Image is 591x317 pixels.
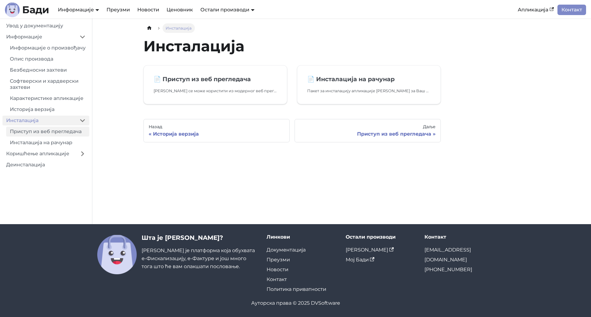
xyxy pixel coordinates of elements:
[143,119,441,142] nav: странице докумената
[76,116,89,125] button: Collapse sidebar category 'Инсталација'
[267,267,288,272] a: Новости
[307,88,431,94] p: Пакет за инсталацију апликације Бади за Ваш оперативни систем можете преузети са https://badi.rs/...
[300,131,436,137] div: Приступ из веб прегледача
[6,65,89,75] a: Безбедносни захтеви
[76,32,89,42] button: Collapse sidebar category 'Информације'
[163,5,197,15] a: Ценовник
[300,124,436,130] div: Даље
[6,76,89,92] a: Софтверски и хардверски захтеви
[6,54,89,64] a: Опис производа
[142,234,257,274] div: [PERSON_NAME] је платформа која обухвата е-Фискализацију, е-Фактуре и још много тога што ће вам о...
[154,75,277,83] h2: Приступ из веб прегледача
[163,23,195,33] span: Инсталација
[6,43,89,53] a: Информације о произвођачу
[295,119,441,142] a: ДаљеПриступ из веб прегледача
[424,247,471,263] a: [EMAIL_ADDRESS][DOMAIN_NAME]
[154,88,277,94] p: Бади се може користити из модерног веб прегледача. Посетите https://badi.rs и унесите вашу адресу...
[267,247,306,253] a: Документација
[2,116,76,125] a: Инсталација
[22,5,49,15] b: Бади
[76,149,89,159] button: Expand sidebar category 'Коришћење апликације'
[97,299,494,307] div: Ауторска права © 2025 DVSoftware
[143,37,441,55] h1: Инсталација
[2,160,89,170] a: Деинсталација
[6,127,89,137] a: Приступ из веб прегледача
[200,7,255,13] a: Остали производи
[2,21,89,31] a: Увод у документацију
[424,267,472,272] a: [PHONE_NUMBER]
[5,2,49,17] a: ЛогоБади
[2,149,76,159] a: Коришћење апликације
[149,131,284,137] div: Историја верзија
[6,138,89,148] a: Инсталација на рачунар
[267,276,287,282] a: Контакт
[142,234,257,242] h3: Шта је [PERSON_NAME]?
[6,93,89,103] a: Карактеристике апликације
[424,234,494,240] div: Контакт
[557,5,586,15] a: Контакт
[143,23,441,33] nav: Breadcrumbs
[346,247,394,253] a: [PERSON_NAME]
[267,286,326,292] a: Политика приватности
[143,119,290,142] a: НазадИсторија верзија
[267,257,290,263] a: Преузми
[6,105,89,114] a: Историја верзија
[2,32,76,42] a: Информације
[103,5,134,15] a: Преузми
[97,235,137,274] img: Бади
[143,23,155,33] a: Home page
[143,65,287,104] a: 📄️ Приступ из веб прегледача[PERSON_NAME] се може користити из модерног веб прегледача. Посетите ...
[346,257,374,263] a: Мој Бади
[267,234,336,240] div: Линкови
[134,5,163,15] a: Новости
[346,234,415,240] div: Остали производи
[307,75,431,83] h2: Инсталација на рачунар
[149,124,284,130] div: Назад
[297,65,441,104] a: 📄️ Инсталација на рачунарПакет за инсталацију апликације [PERSON_NAME] за Ваш оперативни систем м...
[514,5,557,15] a: Апликација
[58,7,99,13] a: Информације
[5,2,20,17] img: Лого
